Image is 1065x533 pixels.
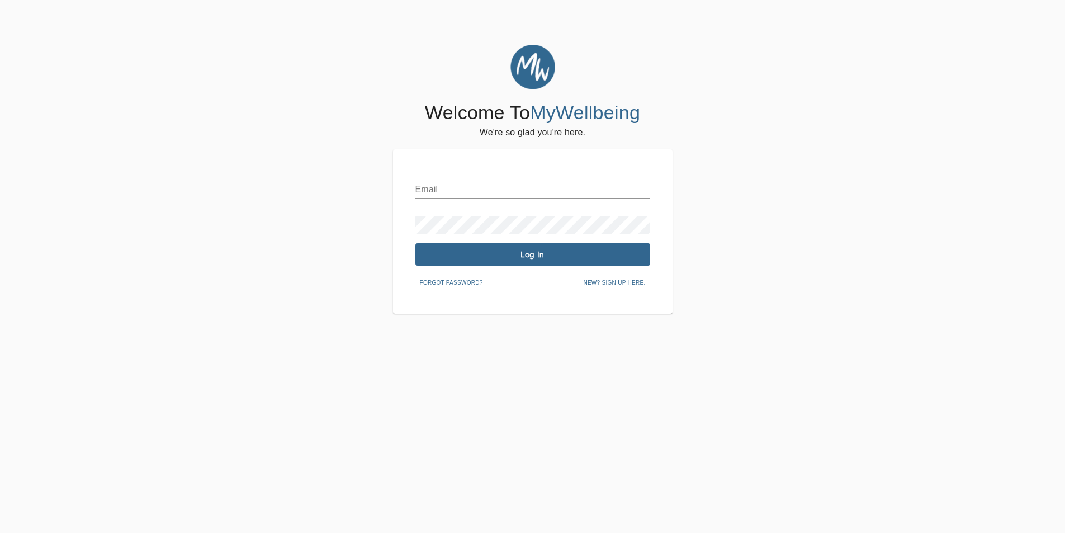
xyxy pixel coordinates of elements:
button: Log In [415,243,650,266]
a: Forgot password? [415,277,487,286]
button: New? Sign up here. [579,275,650,291]
span: Forgot password? [420,278,483,288]
button: Forgot password? [415,275,487,291]
img: MyWellbeing [510,45,555,89]
span: New? Sign up here. [583,278,645,288]
h6: We're so glad you're here. [480,125,585,140]
h4: Welcome To [425,101,640,125]
span: Log In [420,249,646,260]
span: MyWellbeing [530,102,640,123]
